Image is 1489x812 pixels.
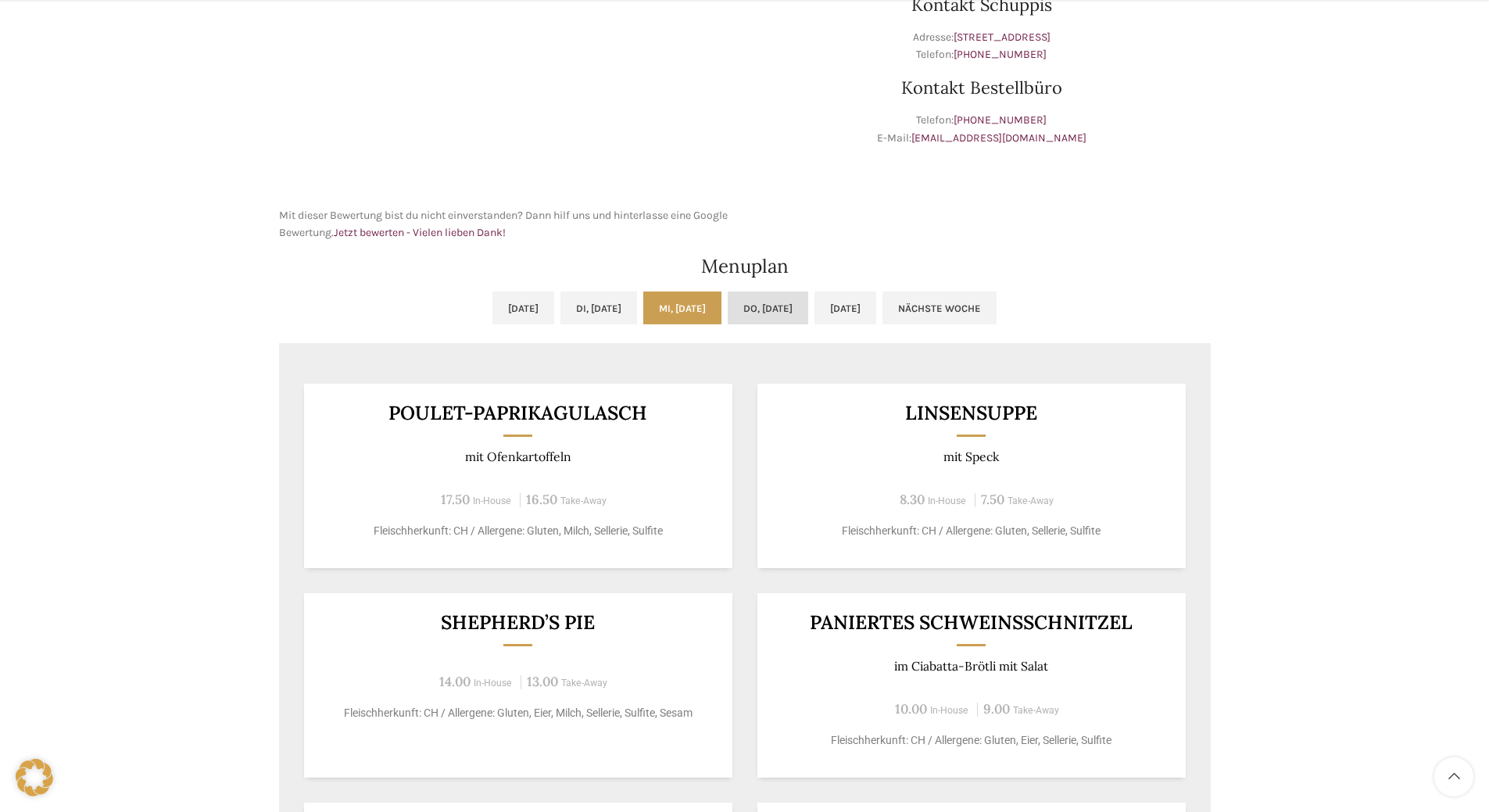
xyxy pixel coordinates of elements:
[983,700,1010,717] span: 9.00
[323,403,713,423] h3: Poulet-Paprikagulasch
[279,257,1211,276] h2: Menuplan
[526,491,557,508] span: 16.50
[954,113,1047,127] a: [PHONE_NUMBER]
[776,523,1166,539] p: Fleischherkunft: CH / Allergene: Gluten, Sellerie, Sulfite
[882,292,997,324] a: Nächste Woche
[954,30,1051,44] a: [STREET_ADDRESS]
[279,207,737,242] p: Mit dieser Bewertung bist du nicht einverstanden? Dann hilf uns und hinterlasse eine Google Bewer...
[928,495,966,506] span: In-House
[473,495,511,506] span: In-House
[561,678,607,689] span: Take-Away
[334,226,506,239] a: Jetzt bewerten - Vielen lieben Dank!
[814,292,876,324] a: [DATE]
[323,613,713,632] h3: Shepherd’s Pie
[323,449,713,464] p: mit Ofenkartoffeln
[728,292,808,324] a: Do, [DATE]
[776,732,1166,749] p: Fleischherkunft: CH / Allergene: Gluten, Eier, Sellerie, Sulfite
[527,673,558,690] span: 13.00
[753,112,1211,147] p: Telefon: E-Mail:
[474,678,512,689] span: In-House
[643,292,721,324] a: Mi, [DATE]
[753,29,1211,64] p: Adresse: Telefon:
[323,523,713,539] p: Fleischherkunft: CH / Allergene: Gluten, Milch, Sellerie, Sulfite
[911,131,1086,145] a: [EMAIL_ADDRESS][DOMAIN_NAME]
[776,659,1166,674] p: im Ciabatta-Brötli mit Salat
[895,700,927,717] span: 10.00
[1013,705,1059,716] span: Take-Away
[900,491,925,508] span: 8.30
[776,613,1166,632] h3: Paniertes Schweinsschnitzel
[560,292,637,324] a: Di, [DATE]
[492,292,554,324] a: [DATE]
[981,491,1004,508] span: 7.50
[1434,757,1473,796] a: Scroll to top button
[1008,495,1054,506] span: Take-Away
[560,495,607,506] span: Take-Away
[439,673,471,690] span: 14.00
[776,449,1166,464] p: mit Speck
[930,705,968,716] span: In-House
[753,79,1211,96] h3: Kontakt Bestellbüro
[441,491,470,508] span: 17.50
[323,705,713,721] p: Fleischherkunft: CH / Allergene: Gluten, Eier, Milch, Sellerie, Sulfite, Sesam
[776,403,1166,423] h3: Linsensuppe
[954,48,1047,61] a: [PHONE_NUMBER]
